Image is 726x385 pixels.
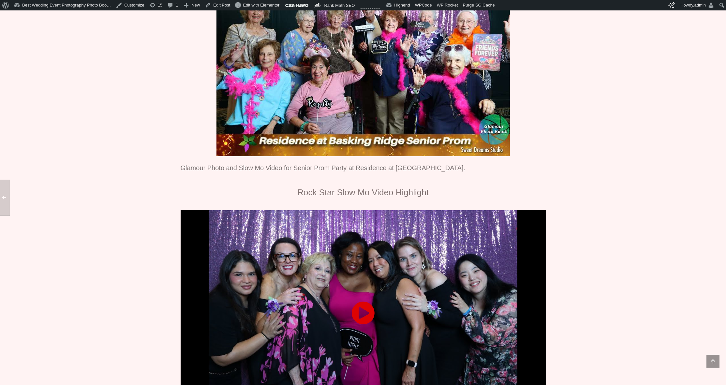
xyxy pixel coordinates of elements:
p: Glamour Photo and Slow Mo Video for Senior Prom Party at Residence at [GEOGRAPHIC_DATA]. [181,163,546,173]
span: Rank Math SEO [324,3,355,8]
span: Rock Star Slow Mo Video Highlight [297,187,429,197]
span: Edit with Elementor [243,3,279,7]
span: admin [694,3,706,7]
